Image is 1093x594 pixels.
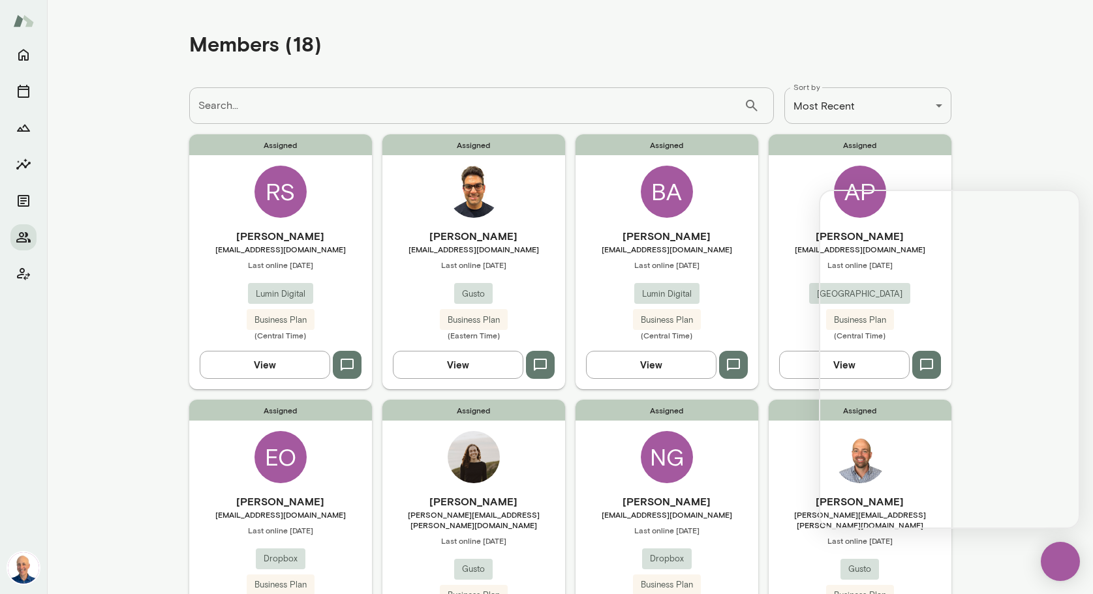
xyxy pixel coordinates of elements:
[576,525,758,535] span: Last online [DATE]
[382,400,565,421] span: Assigned
[254,166,307,218] div: RS
[769,330,951,340] span: (Central Time)
[769,400,951,421] span: Assigned
[10,115,37,141] button: Growth Plan
[8,552,39,584] img: Mark Lazen
[641,431,693,483] div: NG
[440,314,508,327] span: Business Plan
[633,314,701,327] span: Business Plan
[248,288,313,301] span: Lumin Digital
[189,260,372,270] span: Last online [DATE]
[834,166,886,218] div: AP
[809,288,910,301] span: [GEOGRAPHIC_DATA]
[769,535,951,546] span: Last online [DATE]
[448,166,500,218] img: Aman Bhatia
[793,82,820,93] label: Sort by
[769,134,951,155] span: Assigned
[382,134,565,155] span: Assigned
[10,188,37,214] button: Documents
[200,351,330,378] button: View
[576,509,758,520] span: [EMAIL_ADDRESS][DOMAIN_NAME]
[641,166,693,218] div: BA
[454,563,493,576] span: Gusto
[10,261,37,287] button: Client app
[382,535,565,546] span: Last online [DATE]
[576,134,758,155] span: Assigned
[10,78,37,104] button: Sessions
[769,228,951,244] h6: [PERSON_NAME]
[576,400,758,421] span: Assigned
[393,351,523,378] button: View
[382,244,565,254] span: [EMAIL_ADDRESS][DOMAIN_NAME]
[247,578,315,591] span: Business Plan
[633,578,701,591] span: Business Plan
[779,351,910,378] button: View
[189,244,372,254] span: [EMAIL_ADDRESS][DOMAIN_NAME]
[769,244,951,254] span: [EMAIL_ADDRESS][DOMAIN_NAME]
[189,134,372,155] span: Assigned
[642,552,692,565] span: Dropbox
[189,509,372,520] span: [EMAIL_ADDRESS][DOMAIN_NAME]
[254,431,307,483] div: EO
[784,87,951,124] div: Most Recent
[576,330,758,340] span: (Central Time)
[576,244,758,254] span: [EMAIL_ADDRESS][DOMAIN_NAME]
[448,431,500,483] img: Sarah Jacobson
[840,563,879,576] span: Gusto
[256,552,305,565] span: Dropbox
[189,31,322,56] h4: Members (18)
[454,288,493,301] span: Gusto
[586,351,716,378] button: View
[189,400,372,421] span: Assigned
[382,330,565,340] span: (Eastern Time)
[10,42,37,68] button: Home
[382,260,565,270] span: Last online [DATE]
[247,314,315,327] span: Business Plan
[13,8,34,33] img: Mento
[10,151,37,177] button: Insights
[189,525,372,535] span: Last online [DATE]
[189,228,372,244] h6: [PERSON_NAME]
[769,260,951,270] span: Last online [DATE]
[382,228,565,244] h6: [PERSON_NAME]
[576,494,758,509] h6: [PERSON_NAME]
[10,224,37,250] button: Members
[189,330,372,340] span: (Central Time)
[189,494,372,509] h6: [PERSON_NAME]
[634,288,700,301] span: Lumin Digital
[382,494,565,509] h6: [PERSON_NAME]
[769,494,951,509] h6: [PERSON_NAME]
[769,509,951,530] span: [PERSON_NAME][EMAIL_ADDRESS][PERSON_NAME][DOMAIN_NAME]
[382,509,565,530] span: [PERSON_NAME][EMAIL_ADDRESS][PERSON_NAME][DOMAIN_NAME]
[576,228,758,244] h6: [PERSON_NAME]
[576,260,758,270] span: Last online [DATE]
